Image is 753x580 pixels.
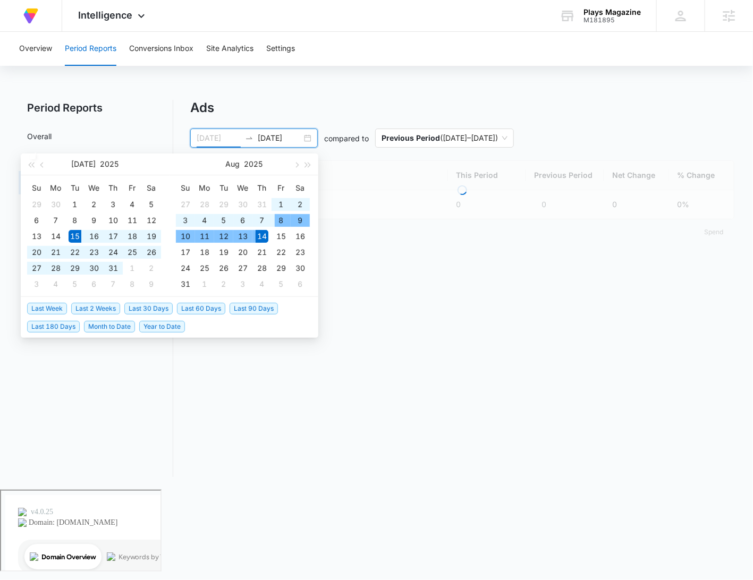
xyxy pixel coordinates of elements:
[69,214,81,227] div: 8
[233,180,252,197] th: We
[236,230,249,243] div: 13
[176,180,195,197] th: Su
[123,244,142,260] td: 2025-07-25
[291,276,310,292] td: 2025-09-06
[123,276,142,292] td: 2025-08-08
[195,276,214,292] td: 2025-09-01
[256,262,268,275] div: 28
[275,262,287,275] div: 29
[124,303,173,314] span: Last 30 Days
[30,17,52,25] div: v 4.0.25
[46,260,65,276] td: 2025-07-28
[272,180,291,197] th: Fr
[236,246,249,259] div: 20
[190,100,214,116] h1: Ads
[179,246,192,259] div: 17
[176,276,195,292] td: 2025-08-31
[382,133,440,142] p: Previous Period
[198,262,211,275] div: 25
[214,180,233,197] th: Tu
[107,198,120,211] div: 3
[214,244,233,260] td: 2025-08-19
[84,321,135,332] span: Month to Date
[88,214,100,227] div: 9
[244,153,263,175] button: 2025
[69,230,81,243] div: 15
[179,278,192,291] div: 31
[694,219,734,245] button: Spend
[27,260,46,276] td: 2025-07-27
[195,228,214,244] td: 2025-08-11
[27,180,46,197] th: Su
[176,212,195,228] td: 2025-08-03
[236,278,249,291] div: 3
[245,134,253,142] span: swap-right
[291,180,310,197] th: Sa
[84,244,104,260] td: 2025-07-23
[27,212,46,228] td: 2025-07-06
[294,230,307,243] div: 16
[294,278,307,291] div: 6
[252,228,272,244] td: 2025-08-14
[117,63,179,70] div: Keywords by Traffic
[145,246,158,259] div: 26
[126,246,139,259] div: 25
[49,214,62,227] div: 7
[123,228,142,244] td: 2025-07-18
[198,246,211,259] div: 18
[214,228,233,244] td: 2025-08-12
[266,32,295,66] button: Settings
[195,212,214,228] td: 2025-08-04
[126,214,139,227] div: 11
[145,230,158,243] div: 19
[252,197,272,212] td: 2025-07-31
[291,197,310,212] td: 2025-08-02
[179,262,192,275] div: 24
[195,180,214,197] th: Mo
[88,230,100,243] div: 16
[69,246,81,259] div: 22
[30,246,43,259] div: 20
[252,212,272,228] td: 2025-08-07
[84,212,104,228] td: 2025-07-09
[107,246,120,259] div: 24
[100,153,119,175] button: 2025
[29,62,37,70] img: tab_domain_overview_orange.svg
[49,262,62,275] div: 28
[17,28,26,36] img: website_grey.svg
[30,230,43,243] div: 13
[198,198,211,211] div: 28
[176,228,195,244] td: 2025-08-10
[275,198,287,211] div: 1
[179,198,192,211] div: 27
[217,246,230,259] div: 19
[27,276,46,292] td: 2025-08-03
[46,197,65,212] td: 2025-06-30
[84,228,104,244] td: 2025-07-16
[19,100,173,116] h2: Period Reports
[126,198,139,211] div: 4
[30,278,43,291] div: 3
[233,197,252,212] td: 2025-07-30
[46,244,65,260] td: 2025-07-21
[245,134,253,142] span: to
[129,32,193,66] button: Conversions Inbox
[46,180,65,197] th: Mo
[272,197,291,212] td: 2025-08-01
[275,230,287,243] div: 15
[123,260,142,276] td: 2025-08-01
[294,246,307,259] div: 23
[126,262,139,275] div: 1
[27,197,46,212] td: 2025-06-29
[294,214,307,227] div: 9
[217,278,230,291] div: 2
[65,32,116,66] button: Period Reports
[145,198,158,211] div: 5
[230,303,278,314] span: Last 90 Days
[107,262,120,275] div: 31
[294,262,307,275] div: 30
[195,244,214,260] td: 2025-08-18
[294,198,307,211] div: 2
[142,260,161,276] td: 2025-08-02
[256,214,268,227] div: 7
